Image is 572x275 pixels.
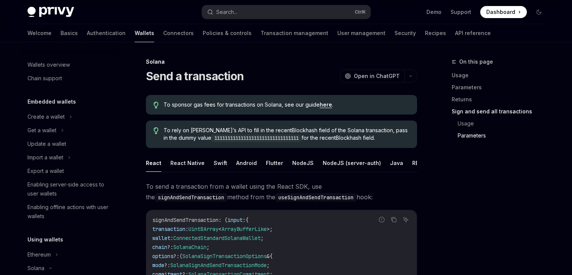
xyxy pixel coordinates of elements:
div: Get a wallet [27,126,56,135]
a: Recipes [425,24,446,42]
div: Wallets overview [27,60,70,69]
div: Update a wallet [27,139,66,148]
button: Open in ChatGPT [340,70,404,82]
a: User management [337,24,385,42]
a: Sign and send all transactions [452,105,551,118]
div: Enabling server-side access to user wallets [27,180,113,198]
a: Support [451,8,471,16]
span: Dashboard [486,8,515,16]
span: ConnectedStandardSolanaWallet [173,235,261,241]
button: Search...CtrlK [202,5,370,19]
span: : [243,217,246,223]
span: ; [206,244,209,251]
span: Uint8Array [188,226,218,232]
button: NodeJS (server-auth) [323,154,381,172]
div: Solana [27,264,44,273]
a: Demo [426,8,442,16]
a: Policies & controls [203,24,252,42]
span: input [228,217,243,223]
button: Java [390,154,403,172]
svg: Tip [153,127,159,134]
a: Dashboard [480,6,527,18]
span: : [170,235,173,241]
button: React Native [170,154,205,172]
a: Enabling server-side access to user wallets [21,178,118,200]
h5: Using wallets [27,235,63,244]
button: Ask AI [401,215,411,225]
a: Usage [458,118,551,130]
img: dark logo [27,7,74,17]
a: Chain support [21,72,118,85]
span: On this page [459,57,493,66]
button: Android [236,154,257,172]
code: signAndSendTransaction [155,193,227,202]
span: ?: [167,244,173,251]
div: Solana [146,58,417,66]
button: Toggle dark mode [533,6,545,18]
a: Enabling offline actions with user wallets [21,200,118,223]
a: Wallets overview [21,58,118,72]
a: API reference [455,24,491,42]
div: Import a wallet [27,153,63,162]
div: Ethereum [27,250,51,259]
a: Returns [452,93,551,105]
div: Chain support [27,74,62,83]
a: Update a wallet [21,137,118,151]
a: Basics [61,24,78,42]
a: Transaction management [261,24,328,42]
button: Report incorrect code [377,215,387,225]
span: SolanaChain [173,244,206,251]
div: Create a wallet [27,112,65,121]
button: Swift [214,154,227,172]
button: React [146,154,161,172]
span: transaction [152,226,185,232]
span: chain [152,244,167,251]
span: { [246,217,249,223]
svg: Tip [153,102,159,108]
span: >; [267,226,273,232]
div: Export a wallet [27,167,64,176]
span: ; [261,235,264,241]
span: To rely on [PERSON_NAME]’s API to fill in the recentBlockhash field of the Solana transaction, pa... [164,127,409,142]
a: Welcome [27,24,52,42]
button: Copy the contents from the code block [389,215,399,225]
span: ArrayBufferLike [222,226,267,232]
span: : ( [218,217,228,223]
span: To send a transaction from a wallet using the React SDK, use the method from the hook: [146,181,417,202]
div: Search... [216,8,237,17]
a: here [320,101,332,108]
span: < [218,226,222,232]
a: Authentication [87,24,126,42]
a: Security [394,24,416,42]
a: Usage [452,69,551,81]
button: Flutter [266,154,283,172]
button: NodeJS [292,154,314,172]
a: Parameters [452,81,551,93]
span: signAndSendTransaction [152,217,218,223]
button: REST API [412,154,436,172]
h5: Embedded wallets [27,97,76,106]
a: Export a wallet [21,164,118,178]
span: To sponsor gas fees for transactions on Solana, see our guide . [164,101,409,108]
h1: Send a transaction [146,69,244,83]
a: Wallets [135,24,154,42]
span: Open in ChatGPT [354,72,400,80]
span: : [185,226,188,232]
a: Parameters [458,130,551,142]
a: Connectors [163,24,194,42]
div: Enabling offline actions with user wallets [27,203,113,221]
code: 11111111111111111111111111111111 [211,134,302,142]
span: wallet [152,235,170,241]
span: Ctrl K [355,9,366,15]
code: useSignAndSendTransaction [275,193,357,202]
